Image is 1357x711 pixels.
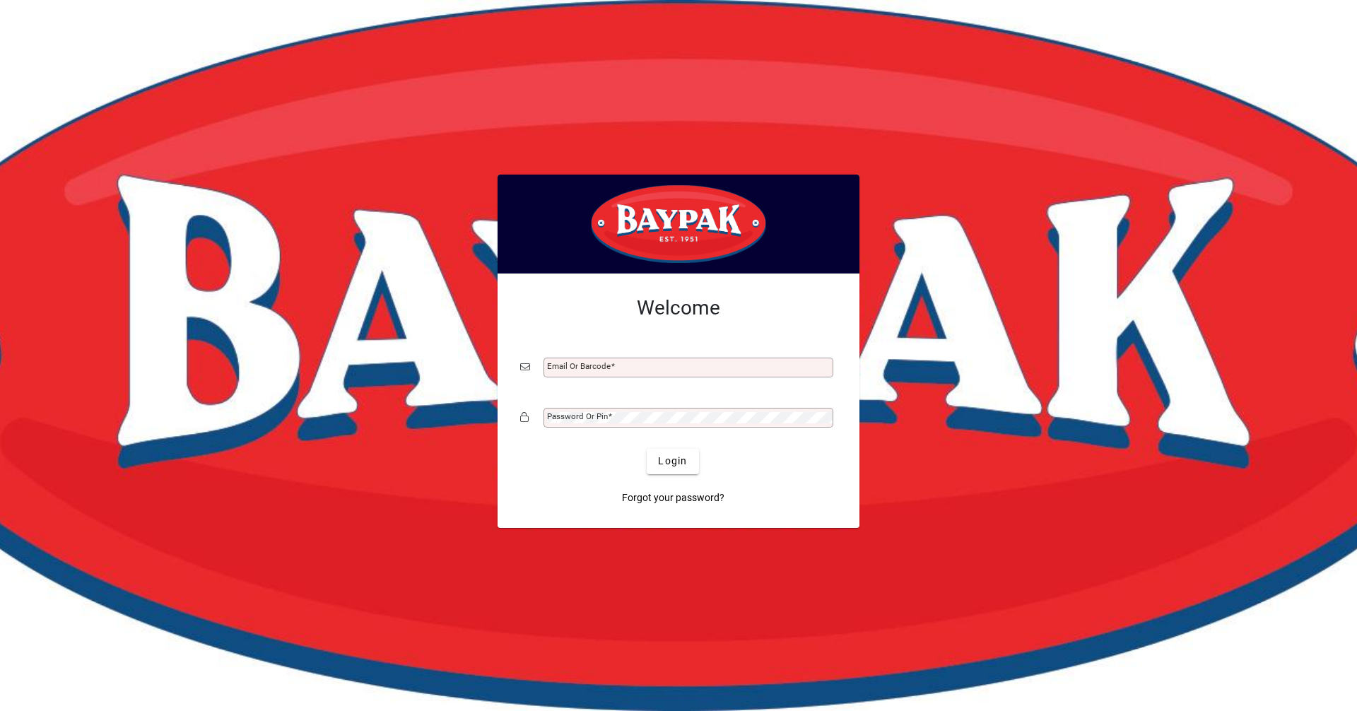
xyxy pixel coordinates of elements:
[547,361,611,371] mat-label: Email or Barcode
[647,449,698,474] button: Login
[520,296,837,320] h2: Welcome
[658,454,687,469] span: Login
[622,490,724,505] span: Forgot your password?
[616,486,730,511] a: Forgot your password?
[547,411,608,421] mat-label: Password or Pin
